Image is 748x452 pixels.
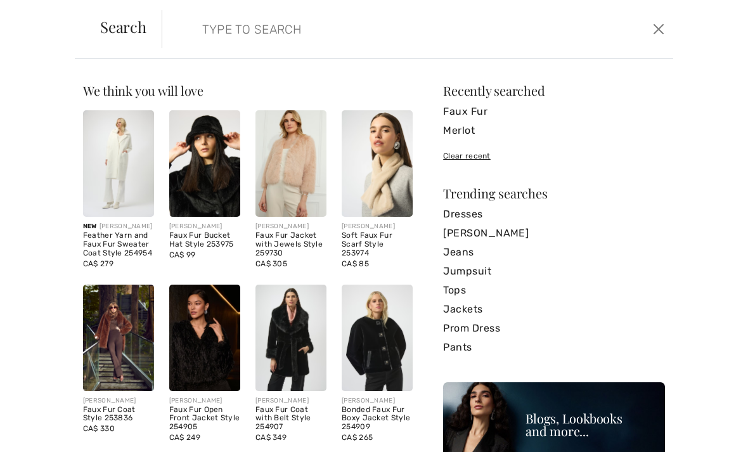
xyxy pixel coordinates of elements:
div: [PERSON_NAME] [342,396,413,406]
div: [PERSON_NAME] [255,222,326,231]
div: Faux Fur Coat Style 253836 [83,406,154,423]
span: CA$ 305 [255,259,287,268]
img: Faux Fur Coat with Belt Style 254907. Black [255,285,326,391]
a: Dresses [443,205,665,224]
span: We think you will love [83,82,203,99]
div: [PERSON_NAME] [169,396,240,406]
a: Merlot [443,121,665,140]
div: Feather Yarn and Faux Fur Sweater Coat Style 254954 [83,231,154,257]
div: [PERSON_NAME] [255,396,326,406]
div: Faux Fur Bucket Hat Style 253975 [169,231,240,249]
div: Faux Fur Coat with Belt Style 254907 [255,406,326,432]
div: Trending searches [443,187,665,200]
span: CA$ 99 [169,250,196,259]
img: Feather Yarn and Faux Fur Sweater Coat Style 254954. Winter White [83,110,154,217]
div: [PERSON_NAME] [83,396,154,406]
span: Help [29,9,55,20]
span: CA$ 349 [255,433,287,442]
img: Faux Fur Bucket Hat Style 253975. Black [169,110,240,217]
div: [PERSON_NAME] [169,222,240,231]
img: Faux Fur Coat Style 253836. Brown [83,285,154,391]
span: CA$ 330 [83,424,115,433]
button: Close [650,19,668,39]
img: Soft Faux Fur Scarf Style 253974. Almond [342,110,413,217]
span: CA$ 265 [342,433,373,442]
img: Faux Fur Open Front Jacket Style 254905. Black [169,285,240,391]
span: CA$ 249 [169,433,200,442]
a: Pants [443,338,665,357]
a: Jeans [443,243,665,262]
img: Bonded Faux Fur Boxy Jacket Style 254909. Black [342,285,413,391]
div: [PERSON_NAME] [342,222,413,231]
div: Clear recent [443,150,665,162]
a: Prom Dress [443,319,665,338]
a: Tops [443,281,665,300]
div: Bonded Faux Fur Boxy Jacket Style 254909 [342,406,413,432]
a: Jackets [443,300,665,319]
span: Search [100,19,146,34]
span: New [83,223,97,230]
a: Faux Fur [443,102,665,121]
a: Jumpsuit [443,262,665,281]
div: Recently searched [443,84,665,97]
span: CA$ 279 [83,259,113,268]
div: Soft Faux Fur Scarf Style 253974 [342,231,413,257]
input: TYPE TO SEARCH [193,10,536,48]
div: Faux Fur Jacket with Jewels Style 259730 [255,231,326,257]
img: Faux Fur Jacket with Jewels Style 259730. Blush [255,110,326,217]
span: CA$ 85 [342,259,369,268]
div: [PERSON_NAME] [83,222,154,231]
div: Blogs, Lookbooks and more... [526,412,659,437]
div: Faux Fur Open Front Jacket Style 254905 [169,406,240,432]
a: [PERSON_NAME] [443,224,665,243]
